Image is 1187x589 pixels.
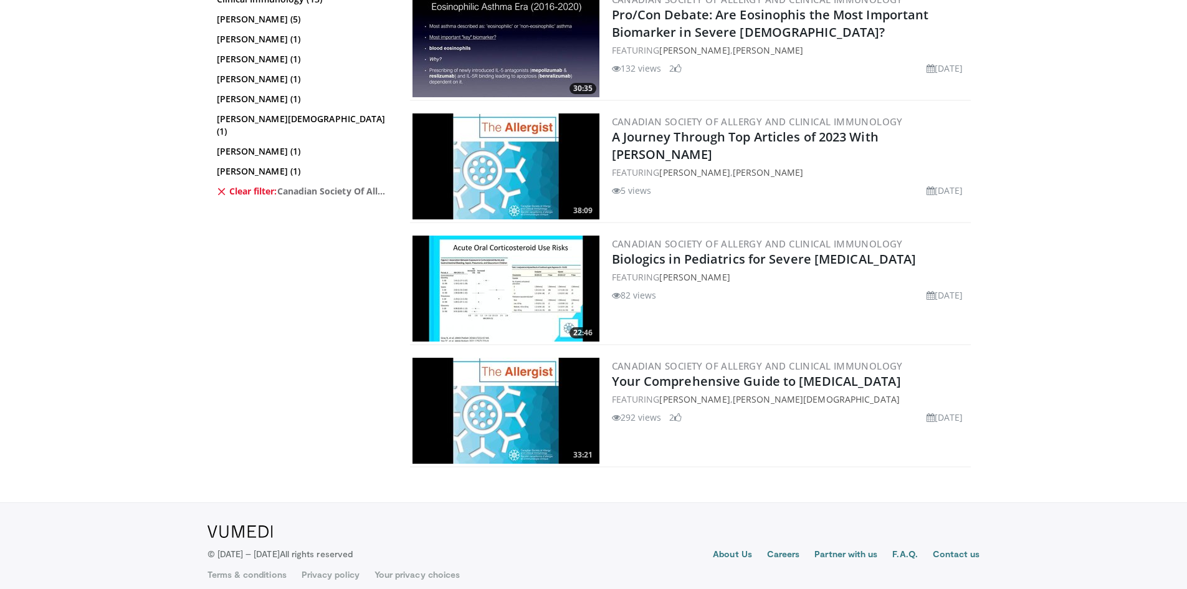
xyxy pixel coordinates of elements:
[612,184,652,197] li: 5 views
[412,236,599,342] a: 22:46
[927,62,963,75] li: [DATE]
[374,568,460,581] a: Your privacy choices
[659,271,730,283] a: [PERSON_NAME]
[217,185,388,198] a: Clear filter:Canadian Society Of Allergy And Clinical Immunology
[669,62,682,75] li: 2
[814,548,877,563] a: Partner with us
[207,548,353,560] p: © [DATE] – [DATE]
[217,93,388,105] a: [PERSON_NAME] (1)
[733,44,803,56] a: [PERSON_NAME]
[933,548,980,563] a: Contact us
[217,165,388,178] a: [PERSON_NAME] (1)
[612,393,968,406] div: FEATURING ,
[217,145,388,158] a: [PERSON_NAME] (1)
[612,251,917,267] a: Biologics in Pediatrics for Severe [MEDICAL_DATA]
[659,393,730,405] a: [PERSON_NAME]
[280,548,353,559] span: All rights reserved
[659,44,730,56] a: [PERSON_NAME]
[412,358,599,464] img: 0cb5d917-ed6d-4152-8c40-8e76c5c6ddc6.300x170_q85_crop-smart_upscale.jpg
[207,525,273,538] img: VuMedi Logo
[612,115,903,128] a: Canadian Society of Allergy and Clinical Immunology
[612,360,903,372] a: Canadian Society of Allergy and Clinical Immunology
[207,568,287,581] a: Terms & conditions
[612,166,968,179] div: FEATURING ,
[217,73,388,85] a: [PERSON_NAME] (1)
[570,83,596,94] span: 30:35
[612,271,968,284] div: FEATURING
[612,44,968,57] div: FEATURING ,
[412,113,599,219] a: 38:09
[659,166,730,178] a: [PERSON_NAME]
[217,13,388,26] a: [PERSON_NAME] (5)
[570,327,596,338] span: 22:46
[669,411,682,424] li: 2
[733,166,803,178] a: [PERSON_NAME]
[412,358,599,464] a: 33:21
[612,237,903,250] a: Canadian Society of Allergy and Clinical Immunology
[612,128,879,163] a: A Journey Through Top Articles of 2023 With [PERSON_NAME]
[713,548,752,563] a: About Us
[927,184,963,197] li: [DATE]
[570,205,596,216] span: 38:09
[612,289,657,302] li: 82 views
[217,53,388,65] a: [PERSON_NAME] (1)
[217,33,388,45] a: [PERSON_NAME] (1)
[927,289,963,302] li: [DATE]
[570,449,596,461] span: 33:21
[277,185,388,198] span: Canadian Society Of Allergy And Clinical Immunology
[412,236,599,342] img: 4b0cd0d5-9b5e-4103-b89c-21f27ed26f97.300x170_q85_crop-smart_upscale.jpg
[302,568,360,581] a: Privacy policy
[612,411,662,424] li: 292 views
[412,113,599,219] img: 4b3af637-b7b1-426f-b47d-8e6bfdb21659.300x170_q85_crop-smart_upscale.jpg
[733,393,900,405] a: [PERSON_NAME][DEMOGRAPHIC_DATA]
[217,113,388,138] a: [PERSON_NAME][DEMOGRAPHIC_DATA] (1)
[612,6,929,41] a: Pro/Con Debate: Are Eosinophis the Most Important Biomarker in Severe [DEMOGRAPHIC_DATA]?
[612,373,901,390] a: Your Comprehensive Guide to [MEDICAL_DATA]
[927,411,963,424] li: [DATE]
[612,62,662,75] li: 132 views
[767,548,800,563] a: Careers
[892,548,917,563] a: F.A.Q.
